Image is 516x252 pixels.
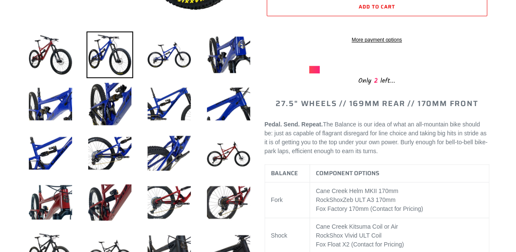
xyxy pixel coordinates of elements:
p: Cane Creek Kitsuma Coil or Air RockShox Vivid ULT Coil Fox Float X2 (Contact for Pricing) [316,222,483,249]
img: Load image into Gallery viewer, BALANCE - Complete Bike [27,31,74,78]
a: More payment options [267,36,487,44]
img: Load image into Gallery viewer, BALANCE - Complete Bike [205,31,252,78]
img: Load image into Gallery viewer, BALANCE - Complete Bike [86,81,133,127]
th: BALANCE [265,164,310,182]
img: Load image into Gallery viewer, BALANCE - Complete Bike [27,81,74,127]
img: Load image into Gallery viewer, BALANCE - Complete Bike [205,179,252,226]
img: Load image into Gallery viewer, BALANCE - Complete Bike [146,81,192,127]
img: Load image into Gallery viewer, BALANCE - Complete Bike [146,130,192,176]
img: Load image into Gallery viewer, BALANCE - Complete Bike [27,130,74,176]
th: COMPONENT OPTIONS [310,164,489,182]
span: Zeb ULT A3 170 [343,196,386,203]
img: Load image into Gallery viewer, BALANCE - Complete Bike [205,81,252,127]
img: Load image into Gallery viewer, BALANCE - Complete Bike [205,130,252,176]
img: Load image into Gallery viewer, BALANCE - Complete Bike [86,31,133,78]
img: Load image into Gallery viewer, BALANCE - Complete Bike [146,179,192,226]
img: Load image into Gallery viewer, BALANCE - Complete Bike [86,179,133,226]
img: Load image into Gallery viewer, BALANCE - Complete Bike [27,179,74,226]
b: Pedal. Send. Repeat. [265,121,323,128]
div: Only left... [309,73,445,87]
img: Load image into Gallery viewer, BALANCE - Complete Bike [86,130,133,176]
td: Fork [265,182,310,218]
p: The Balance is our idea of what an all-mountain bike should be: just as capable of flagrant disre... [265,120,489,156]
h2: 27.5" WHEELS // 169MM REAR // 170MM FRONT [265,99,489,109]
td: RockShox mm Fox Factory 170mm (Contact for Pricing) [310,182,489,218]
span: 2 [371,76,380,86]
span: Add to cart [359,3,395,11]
span: Cane Creek Helm MKII 170mm [316,188,399,194]
img: Load image into Gallery viewer, BALANCE - Complete Bike [146,31,192,78]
